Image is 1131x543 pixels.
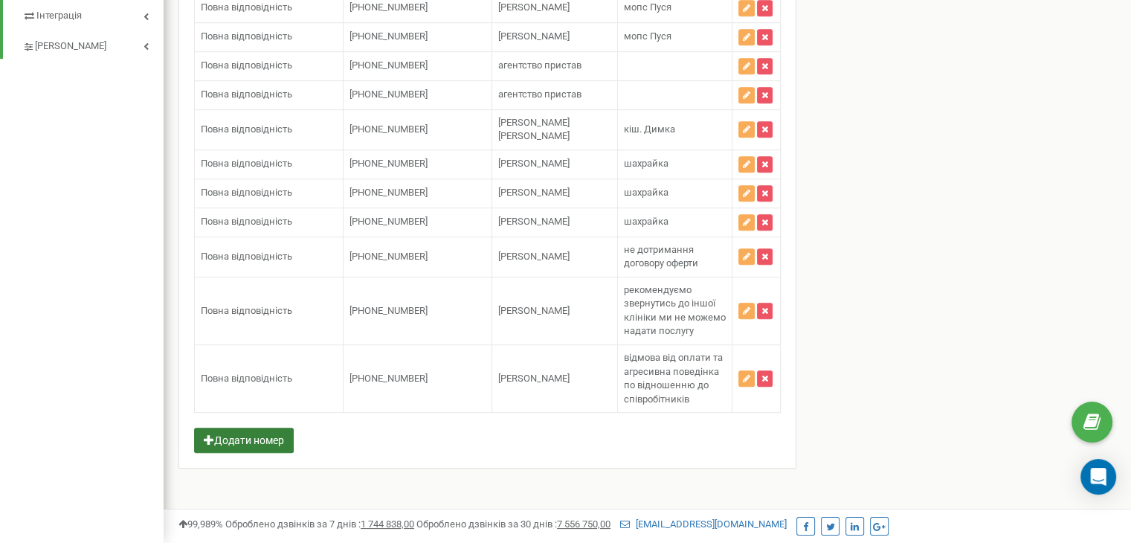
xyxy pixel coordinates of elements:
[557,518,610,530] u: 7 556 750,00
[498,89,581,100] span: агентство пристав
[194,428,294,453] button: Додати номер
[201,251,292,262] span: Повна відповідність
[201,123,292,135] span: Повна відповідність
[498,30,570,42] span: [PERSON_NAME]
[624,352,723,405] span: відмова від оплати та агресивна поведінка по відношенню до співробітників
[349,216,428,227] span: [PHONE_NUMBER]
[178,518,223,530] span: 99,989%
[624,244,698,269] span: не дотримання договору оферти
[498,216,570,227] span: [PERSON_NAME]
[624,123,675,135] span: кіш. Димка
[201,158,292,169] span: Повна відповідність
[201,1,292,13] span: Повна відповідність
[498,305,570,316] span: [PERSON_NAME]
[201,60,292,71] span: Повна відповідність
[498,60,581,71] span: агентство пристав
[624,1,671,13] span: мопс Пуся
[225,518,414,530] span: Оброблено дзвінків за 7 днів :
[624,30,671,42] span: мопс Пуся
[498,117,570,142] span: [PERSON_NAME] [PERSON_NAME]
[201,30,292,42] span: Повна відповідність
[36,9,82,23] span: Інтеграція
[361,518,414,530] u: 1 744 838,00
[201,216,292,227] span: Повна відповідність
[624,284,726,337] span: рекомендуємо звернутись до іншої клініки ми не можемо надати послугу
[201,305,292,316] span: Повна відповідність
[35,39,106,54] span: [PERSON_NAME]
[624,187,668,198] span: шахрайка
[349,251,428,262] span: [PHONE_NUMBER]
[624,158,668,169] span: шахрайка
[416,518,610,530] span: Оброблено дзвінків за 30 днів :
[620,518,787,530] a: [EMAIL_ADDRESS][DOMAIN_NAME]
[201,89,292,100] span: Повна відповідність
[349,89,428,100] span: [PHONE_NUMBER]
[201,187,292,198] span: Повна відповідність
[498,373,570,384] span: [PERSON_NAME]
[1080,459,1116,495] div: Open Intercom Messenger
[498,1,570,13] span: [PERSON_NAME]
[349,158,428,169] span: [PHONE_NUMBER]
[349,123,428,135] span: [PHONE_NUMBER]
[349,30,428,42] span: [PHONE_NUMBER]
[22,29,164,60] a: [PERSON_NAME]
[349,1,428,13] span: [PHONE_NUMBER]
[349,373,428,384] span: [PHONE_NUMBER]
[349,305,428,316] span: [PHONE_NUMBER]
[349,187,428,198] span: [PHONE_NUMBER]
[201,373,292,384] span: Повна відповідність
[498,251,570,262] span: [PERSON_NAME]
[624,216,668,227] span: шахрайка
[498,187,570,198] span: [PERSON_NAME]
[498,158,570,169] span: [PERSON_NAME]
[349,60,428,71] span: [PHONE_NUMBER]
